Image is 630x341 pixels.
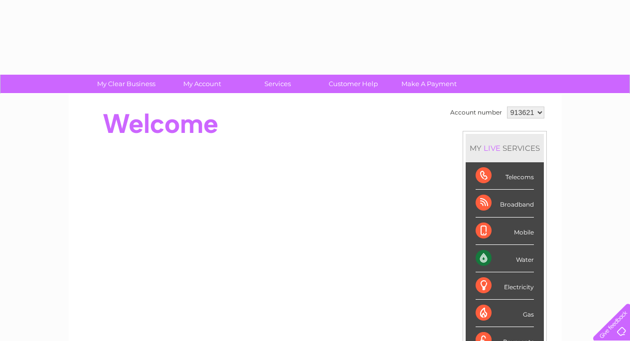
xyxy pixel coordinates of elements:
div: Telecoms [476,162,534,190]
div: Water [476,245,534,272]
div: Broadband [476,190,534,217]
a: Make A Payment [388,75,470,93]
a: Customer Help [312,75,394,93]
a: Services [237,75,319,93]
td: Account number [448,104,504,121]
div: MY SERVICES [466,134,544,162]
a: My Account [161,75,243,93]
a: My Clear Business [85,75,167,93]
div: Gas [476,300,534,327]
div: Electricity [476,272,534,300]
div: Mobile [476,218,534,245]
div: LIVE [482,143,503,153]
